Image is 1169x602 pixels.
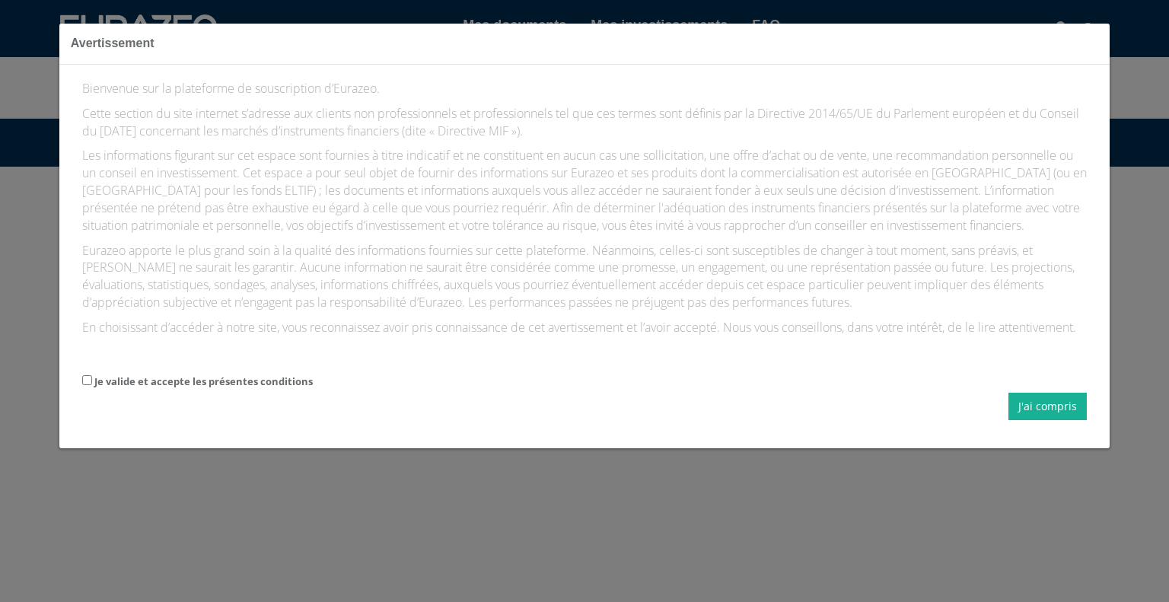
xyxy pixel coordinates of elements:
p: Cette section du site internet s’adresse aux clients non professionnels et professionnels tel que... [82,105,1087,140]
p: Eurazeo apporte le plus grand soin à la qualité des informations fournies sur cette plateforme. N... [82,242,1087,311]
h3: Avertissement [71,35,1098,53]
button: J'ai compris [1008,393,1087,420]
p: Bienvenue sur la plateforme de souscription d’Eurazeo. [82,80,1087,97]
label: Je valide et accepte les présentes conditions [94,374,313,389]
p: Les informations figurant sur cet espace sont fournies à titre indicatif et ne constituent en auc... [82,147,1087,234]
p: En choisissant d’accéder à notre site, vous reconnaissez avoir pris connaissance de cet avertisse... [82,319,1087,336]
